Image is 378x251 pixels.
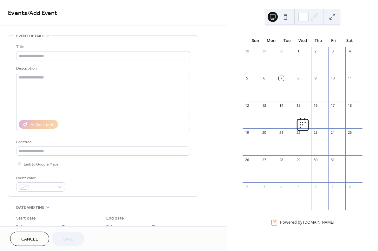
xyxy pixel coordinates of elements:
div: 29 [262,49,266,54]
div: Thu [310,34,326,47]
div: 2 [313,49,318,54]
div: Wed [295,34,310,47]
div: 22 [296,130,301,135]
div: 29 [296,157,301,162]
span: Link to Google Maps [24,161,59,168]
span: Date [106,223,115,230]
div: 11 [347,76,352,81]
div: 5 [296,184,301,189]
div: 2 [244,184,249,189]
div: 18 [347,103,352,108]
div: 17 [330,103,335,108]
div: 4 [347,49,352,54]
span: Time [152,223,161,230]
div: 1 [347,157,352,162]
div: 3 [330,49,335,54]
div: 10 [330,76,335,81]
div: Mon [264,34,279,47]
a: Events [8,7,27,19]
div: 7 [330,184,335,189]
button: Cancel [10,232,49,246]
span: Date [16,223,25,230]
a: [DOMAIN_NAME] [303,220,334,225]
div: 12 [244,103,249,108]
div: 19 [244,130,249,135]
div: 31 [330,157,335,162]
div: 5 [244,76,249,81]
div: 24 [330,130,335,135]
div: 27 [262,157,266,162]
div: 1 [296,49,301,54]
div: Event color [16,175,64,181]
div: 3 [262,184,266,189]
div: Sat [342,34,357,47]
div: Location [16,139,189,146]
div: Powered by [280,220,334,225]
div: Sun [248,34,263,47]
div: 30 [279,49,283,54]
div: Title [16,44,189,50]
div: Tue [279,34,295,47]
div: 26 [244,157,249,162]
div: 8 [296,76,301,81]
div: 6 [313,184,318,189]
div: 6 [262,76,266,81]
span: Date and time [16,204,44,211]
span: Cancel [21,236,38,243]
span: / Add Event [27,7,57,19]
div: 20 [262,130,266,135]
div: 8 [347,184,352,189]
div: Start date [16,215,36,222]
div: Description [16,65,189,72]
div: 25 [347,130,352,135]
div: End date [106,215,124,222]
div: 28 [244,49,249,54]
div: 13 [262,103,266,108]
div: 15 [296,103,301,108]
div: 21 [279,130,283,135]
div: 7 [279,76,283,81]
div: 30 [313,157,318,162]
div: 23 [313,130,318,135]
span: Time [62,223,71,230]
div: 4 [279,184,283,189]
div: Fri [326,34,342,47]
span: Event details [16,33,44,39]
div: 14 [279,103,283,108]
div: 9 [313,76,318,81]
div: 16 [313,103,318,108]
div: 28 [279,157,283,162]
